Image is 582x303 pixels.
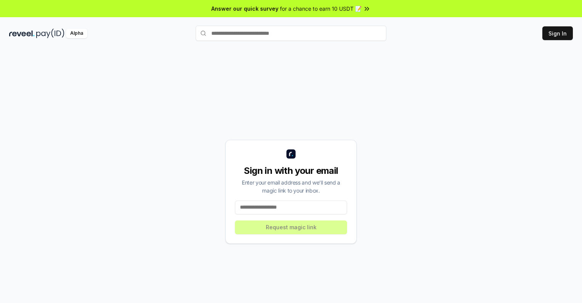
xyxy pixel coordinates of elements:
[211,5,278,13] span: Answer our quick survey
[542,26,573,40] button: Sign In
[235,178,347,194] div: Enter your email address and we’ll send a magic link to your inbox.
[235,165,347,177] div: Sign in with your email
[66,29,87,38] div: Alpha
[286,149,296,159] img: logo_small
[280,5,362,13] span: for a chance to earn 10 USDT 📝
[9,29,35,38] img: reveel_dark
[36,29,64,38] img: pay_id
